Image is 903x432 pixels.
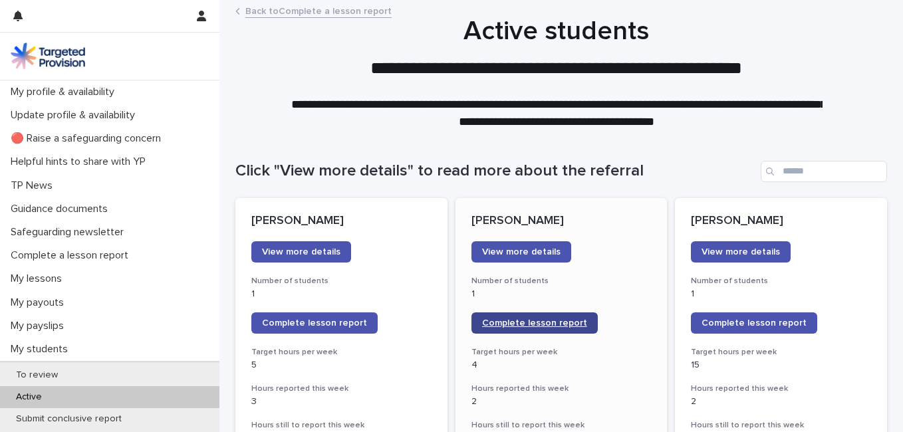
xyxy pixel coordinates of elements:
[5,249,139,262] p: Complete a lesson report
[251,288,432,300] p: 1
[233,15,880,47] h1: Active students
[691,312,817,334] a: Complete lesson report
[471,312,598,334] a: Complete lesson report
[251,383,432,394] h3: Hours reported this week
[262,247,340,257] span: View more details
[761,161,887,182] input: Search
[5,296,74,309] p: My payouts
[691,383,871,394] h3: Hours reported this week
[5,320,74,332] p: My payslips
[5,413,132,425] p: Submit conclusive report
[471,288,652,300] p: 1
[482,247,561,257] span: View more details
[251,312,378,334] a: Complete lesson report
[5,132,172,145] p: 🔴 Raise a safeguarding concern
[5,370,68,381] p: To review
[251,360,432,371] p: 5
[5,226,134,239] p: Safeguarding newsletter
[251,420,432,431] h3: Hours still to report this week
[5,343,78,356] p: My students
[5,391,53,403] p: Active
[5,86,125,98] p: My profile & availability
[691,347,871,358] h3: Target hours per week
[471,214,652,229] p: [PERSON_NAME]
[471,347,652,358] h3: Target hours per week
[471,276,652,286] h3: Number of students
[262,318,367,328] span: Complete lesson report
[691,288,871,300] p: 1
[5,272,72,285] p: My lessons
[251,214,432,229] p: [PERSON_NAME]
[691,241,791,263] a: View more details
[245,3,392,18] a: Back toComplete a lesson report
[5,109,146,122] p: Update profile & availability
[5,156,156,168] p: Helpful hints to share with YP
[235,162,755,181] h1: Click "View more details" to read more about the referral
[11,43,85,69] img: M5nRWzHhSzIhMunXDL62
[691,420,871,431] h3: Hours still to report this week
[251,396,432,407] p: 3
[691,396,871,407] p: 2
[691,276,871,286] h3: Number of students
[251,347,432,358] h3: Target hours per week
[471,420,652,431] h3: Hours still to report this week
[5,203,118,215] p: Guidance documents
[251,276,432,286] h3: Number of students
[702,318,807,328] span: Complete lesson report
[691,214,871,229] p: [PERSON_NAME]
[482,318,587,328] span: Complete lesson report
[471,396,652,407] p: 2
[471,360,652,371] p: 4
[471,241,571,263] a: View more details
[702,247,780,257] span: View more details
[471,383,652,394] h3: Hours reported this week
[691,360,871,371] p: 15
[5,179,63,192] p: TP News
[251,241,351,263] a: View more details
